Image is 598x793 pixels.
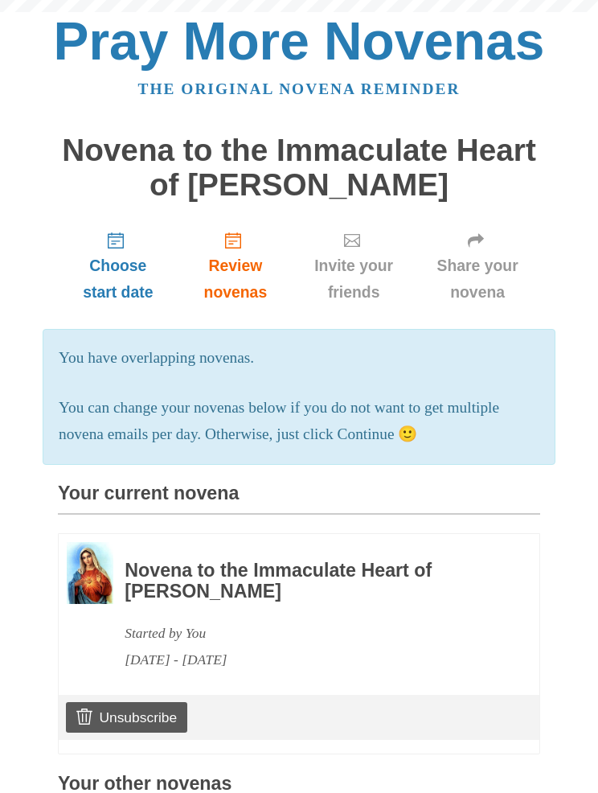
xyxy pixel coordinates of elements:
span: Review novenas [195,253,276,306]
div: [DATE] - [DATE] [125,647,496,673]
a: Share your novena [415,218,540,314]
span: Choose start date [74,253,162,306]
a: Invite your friends [293,218,415,314]
img: Novena image [67,542,113,604]
a: Review novenas [178,218,293,314]
p: You can change your novenas below if you do not want to get multiple novena emails per day. Other... [59,395,539,448]
span: Invite your friends [309,253,399,306]
a: The original novena reminder [138,80,461,97]
p: You have overlapping novenas. [59,345,539,372]
h1: Novena to the Immaculate Heart of [PERSON_NAME] [58,134,540,202]
a: Choose start date [58,218,178,314]
a: Pray More Novenas [54,11,545,71]
a: Unsubscribe [66,702,187,733]
h3: Novena to the Immaculate Heart of [PERSON_NAME] [125,561,496,602]
h3: Your current novena [58,483,540,515]
div: Started by You [125,620,496,647]
span: Share your novena [431,253,524,306]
